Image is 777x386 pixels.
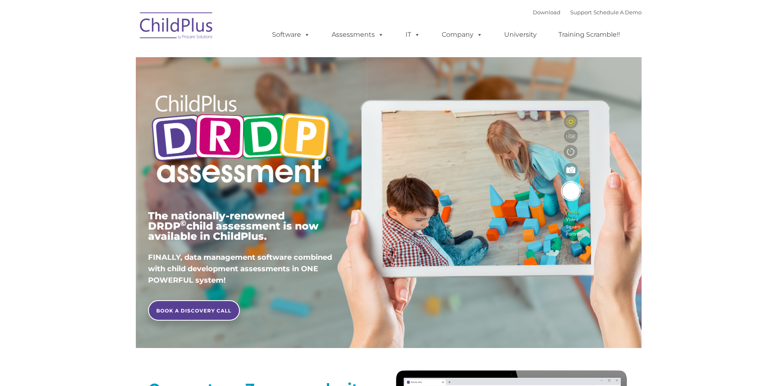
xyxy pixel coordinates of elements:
span: FINALLY, data management software combined with child development assessments in ONE POWERFUL sys... [148,253,332,285]
a: Training Scramble!! [550,27,628,43]
a: Support [570,9,592,16]
img: Copyright - DRDP Logo Light [148,84,333,196]
a: Assessments [323,27,392,43]
a: University [496,27,545,43]
a: IT [397,27,428,43]
span: The nationally-renowned DRDP child assessment is now available in ChildPlus. [148,210,319,242]
sup: © [180,219,186,228]
a: Download [533,9,560,16]
font: | [533,9,642,16]
a: Schedule A Demo [593,9,642,16]
a: Company [434,27,491,43]
a: Software [264,27,318,43]
img: ChildPlus by Procare Solutions [136,7,217,47]
a: BOOK A DISCOVERY CALL [148,300,240,321]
